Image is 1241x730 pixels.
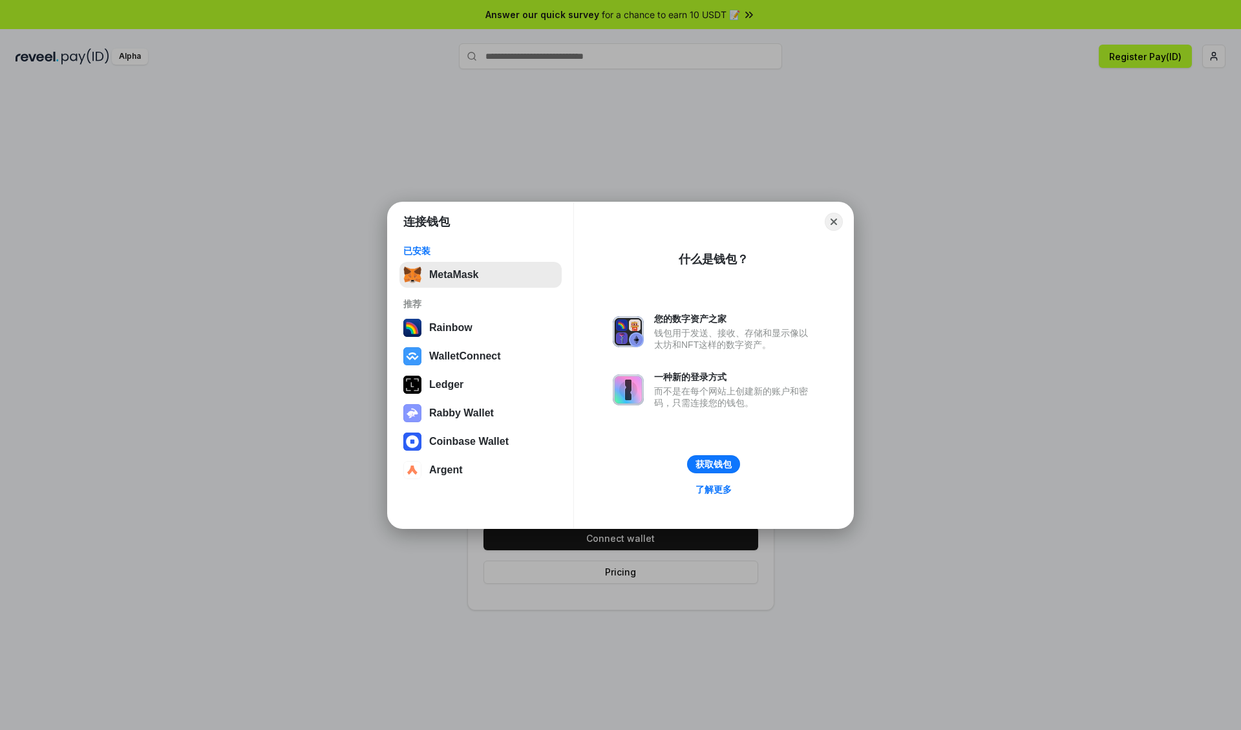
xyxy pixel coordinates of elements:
[654,313,814,325] div: 您的数字资产之家
[403,433,421,451] img: svg+xml,%3Csvg%20width%3D%2228%22%20height%3D%2228%22%20viewBox%3D%220%200%2028%2028%22%20fill%3D...
[654,371,814,383] div: 一种新的登录方式
[429,407,494,419] div: Rabby Wallet
[679,252,748,267] div: 什么是钱包？
[613,316,644,347] img: svg+xml,%3Csvg%20xmlns%3D%22http%3A%2F%2Fwww.w3.org%2F2000%2Fsvg%22%20fill%3D%22none%22%20viewBox...
[403,461,421,479] img: svg+xml,%3Csvg%20width%3D%2228%22%20height%3D%2228%22%20viewBox%3D%220%200%2028%2028%22%20fill%3D...
[399,372,562,398] button: Ledger
[403,214,450,230] h1: 连接钱包
[403,319,421,337] img: svg+xml,%3Csvg%20width%3D%22120%22%20height%3D%22120%22%20viewBox%3D%220%200%20120%20120%22%20fil...
[399,429,562,455] button: Coinbase Wallet
[399,457,562,483] button: Argent
[399,262,562,288] button: MetaMask
[403,404,421,422] img: svg+xml,%3Csvg%20xmlns%3D%22http%3A%2F%2Fwww.w3.org%2F2000%2Fsvg%22%20fill%3D%22none%22%20viewBox...
[429,436,509,447] div: Coinbase Wallet
[687,455,740,473] button: 获取钱包
[429,379,463,391] div: Ledger
[403,245,558,257] div: 已安装
[613,374,644,405] img: svg+xml,%3Csvg%20xmlns%3D%22http%3A%2F%2Fwww.w3.org%2F2000%2Fsvg%22%20fill%3D%22none%22%20viewBox...
[399,315,562,341] button: Rainbow
[825,213,843,231] button: Close
[688,481,739,498] a: 了解更多
[429,269,478,281] div: MetaMask
[695,484,732,495] div: 了解更多
[429,350,501,362] div: WalletConnect
[654,327,814,350] div: 钱包用于发送、接收、存储和显示像以太坊和NFT这样的数字资产。
[403,298,558,310] div: 推荐
[403,376,421,394] img: svg+xml,%3Csvg%20xmlns%3D%22http%3A%2F%2Fwww.w3.org%2F2000%2Fsvg%22%20width%3D%2228%22%20height%3...
[695,458,732,470] div: 获取钱包
[429,322,472,334] div: Rainbow
[403,347,421,365] img: svg+xml,%3Csvg%20width%3D%2228%22%20height%3D%2228%22%20viewBox%3D%220%200%2028%2028%22%20fill%3D...
[399,343,562,369] button: WalletConnect
[399,400,562,426] button: Rabby Wallet
[429,464,463,476] div: Argent
[654,385,814,409] div: 而不是在每个网站上创建新的账户和密码，只需连接您的钱包。
[403,266,421,284] img: svg+xml,%3Csvg%20fill%3D%22none%22%20height%3D%2233%22%20viewBox%3D%220%200%2035%2033%22%20width%...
